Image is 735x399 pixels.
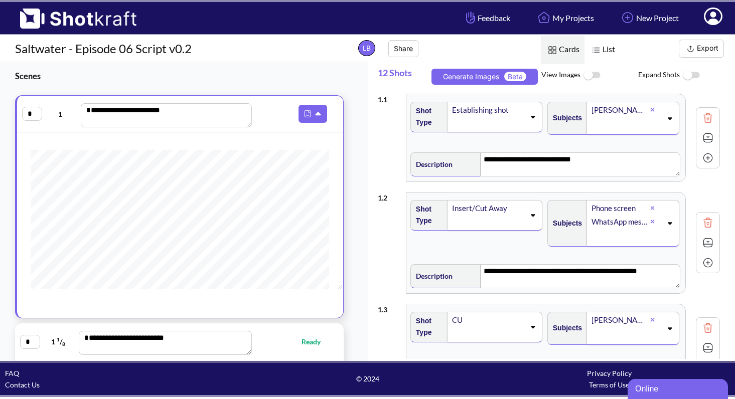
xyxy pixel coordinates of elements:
span: 1 [57,336,60,342]
span: Subjects [548,215,582,232]
div: [PERSON_NAME] [591,313,650,327]
span: Ready [302,336,331,347]
div: Phone screen [591,202,650,215]
span: 12 Shots [378,62,428,89]
img: Trash Icon [700,110,715,125]
img: Hand Icon [464,9,478,26]
h3: Scenes [15,70,343,82]
div: CU [451,313,525,327]
img: Expand Icon [700,340,715,355]
button: Export [679,40,724,58]
span: Feedback [464,12,510,24]
div: [PERSON_NAME] [591,103,650,117]
button: Generate ImagesBeta [431,69,538,85]
img: Add Icon [619,9,636,26]
a: Contact Us [5,380,40,389]
div: Privacy Policy [488,367,730,379]
span: Shot Type [411,103,443,131]
img: ToggleOff Icon [680,65,702,86]
span: Shot Type [411,201,443,229]
div: 1.2Shot TypeInsert/Cut AwaySubjectsPhone screenWhatsApp messageDescription**** **** **** **** ***... [378,187,720,299]
span: LB [358,40,375,56]
img: Trash Icon [700,320,715,335]
img: Add Icon [700,150,715,165]
img: Add Icon [700,255,715,270]
span: Shot Type [411,313,443,341]
img: List Icon [590,44,603,57]
div: Terms of Use [488,379,730,390]
span: Description [411,156,453,172]
span: 1 [43,108,78,120]
img: Expand Icon [700,235,715,250]
div: Establishing shot [451,103,525,117]
span: List [584,36,620,64]
div: 1.3Shot TypeCUSubjects[PERSON_NAME]Trash IconExpand IconAdd Icon [378,299,720,397]
a: New Project [612,5,686,31]
div: WhatsApp message [591,215,650,229]
img: Card Icon [546,44,559,57]
span: Cards [541,36,584,64]
span: 8 [62,341,65,347]
div: 1 . 3 [378,299,401,315]
span: Beta [504,72,526,81]
img: Home Icon [535,9,552,26]
span: Subjects [548,320,582,336]
div: 1 . 1 [378,89,401,105]
span: Subjects [548,110,582,126]
span: View Images [541,65,638,86]
span: © 2024 [247,373,489,384]
img: Expand Icon [700,130,715,145]
img: Pdf Icon [301,107,314,120]
img: Export Icon [684,43,697,55]
a: FAQ [5,369,19,377]
div: 1 . 2 [378,187,401,204]
span: Description [411,268,453,284]
div: Insert/Cut Away [451,202,525,215]
iframe: chat widget [628,377,730,399]
span: Expand Shots [638,65,735,86]
span: 1 / [41,334,76,350]
a: My Projects [528,5,602,31]
img: Trash Icon [700,215,715,230]
img: ToggleOff Icon [580,65,603,86]
button: Share [388,40,418,57]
